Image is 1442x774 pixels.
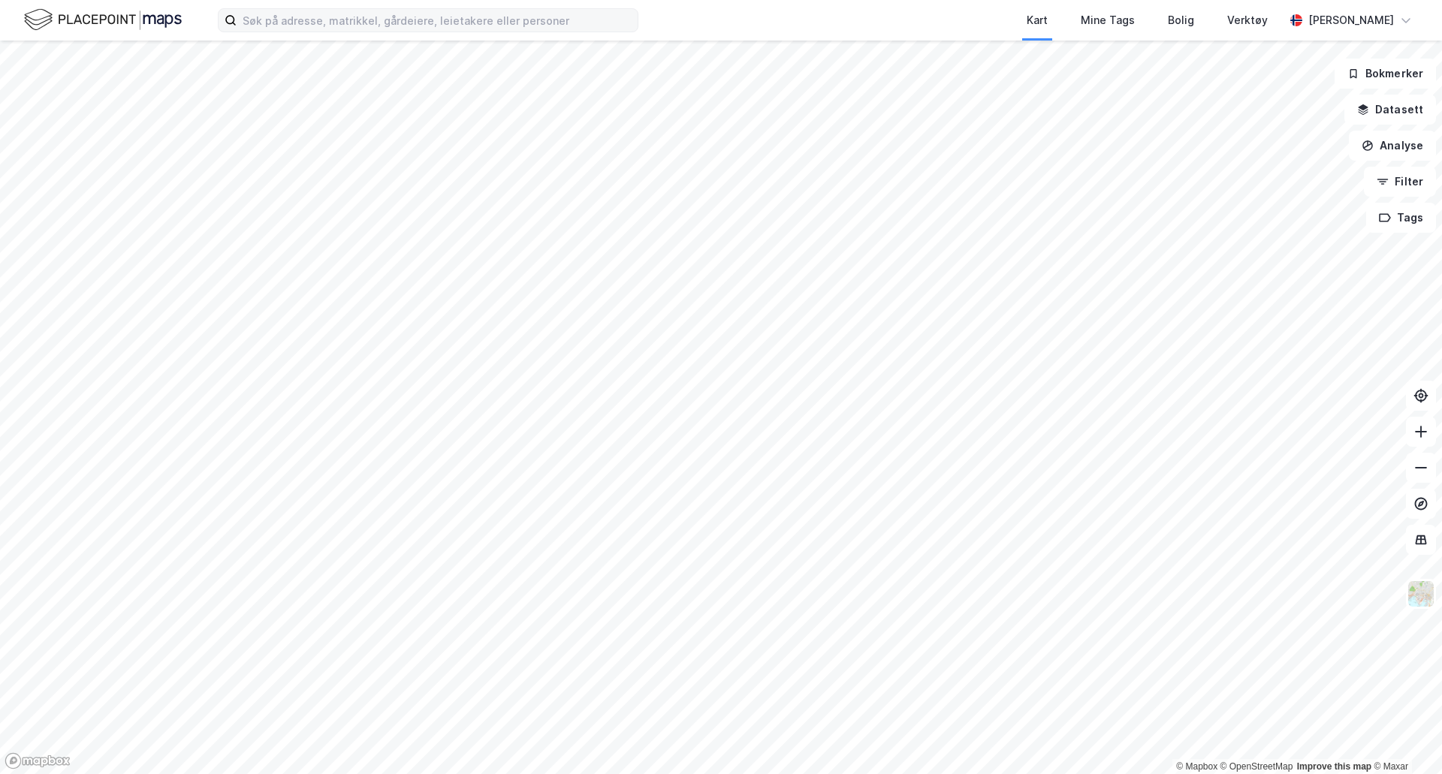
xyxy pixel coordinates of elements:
[237,9,638,32] input: Søk på adresse, matrikkel, gårdeiere, leietakere eller personer
[24,7,182,33] img: logo.f888ab2527a4732fd821a326f86c7f29.svg
[1367,702,1442,774] iframe: Chat Widget
[1027,11,1048,29] div: Kart
[1168,11,1194,29] div: Bolig
[1367,702,1442,774] div: Kontrollprogram for chat
[1081,11,1135,29] div: Mine Tags
[1308,11,1394,29] div: [PERSON_NAME]
[1227,11,1268,29] div: Verktøy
